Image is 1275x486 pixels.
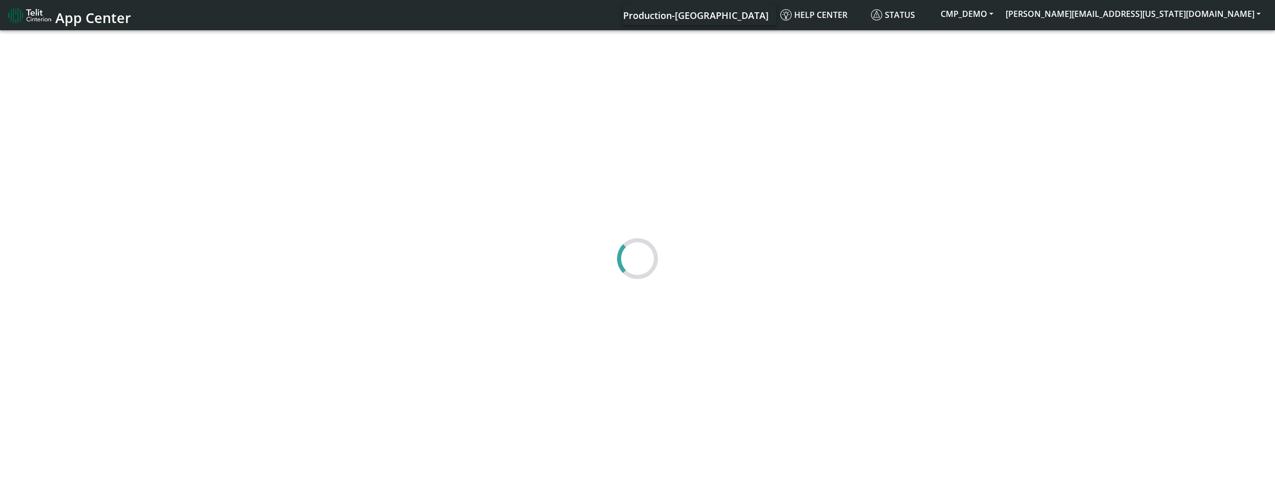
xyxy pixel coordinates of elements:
[780,9,792,20] img: knowledge.svg
[623,5,768,25] a: Your current platform instance
[934,5,1000,23] button: CMP_DEMO
[623,9,769,22] span: Production-[GEOGRAPHIC_DATA]
[871,9,915,20] span: Status
[871,9,882,20] img: status.svg
[780,9,847,20] span: Help center
[776,5,867,25] a: Help center
[8,4,130,26] a: App Center
[867,5,934,25] a: Status
[55,8,131,27] span: App Center
[8,7,51,24] img: logo-telit-cinterion-gw-new.png
[1000,5,1267,23] button: [PERSON_NAME][EMAIL_ADDRESS][US_STATE][DOMAIN_NAME]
